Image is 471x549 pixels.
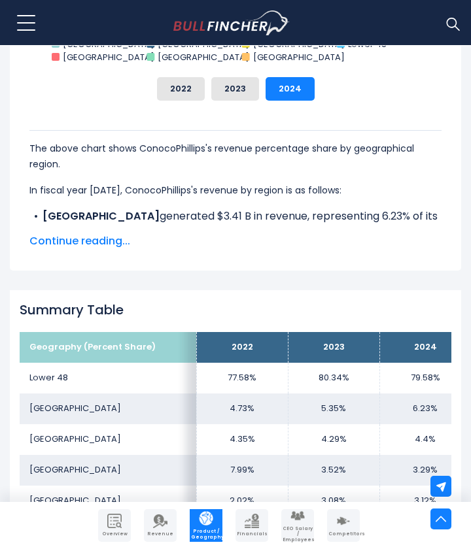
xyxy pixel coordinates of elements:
[379,424,471,455] td: 4.4%
[29,208,442,240] li: generated $3.41 B in revenue, representing 6.23% of its total revenue.
[253,51,345,63] text: [GEOGRAPHIC_DATA]
[98,509,131,542] a: Company Overview
[20,424,196,455] td: [GEOGRAPHIC_DATA]
[196,363,288,393] td: 77.58%
[190,509,222,542] a: Company Product/Geography
[235,509,268,542] a: Company Financials
[173,10,290,35] img: Bullfincher logo
[379,455,471,486] td: 3.29%
[379,486,471,516] td: 3.12%
[379,393,471,424] td: 6.23%
[191,529,221,540] span: Product / Geography
[63,51,154,63] text: [GEOGRAPHIC_DATA]
[158,51,249,63] text: [GEOGRAPHIC_DATA]
[211,77,259,101] button: 2023
[288,455,379,486] td: 3.52%
[196,332,288,363] th: 2022
[29,182,442,198] p: In fiscal year [DATE], ConocoPhillips's revenue by region is as follows:
[144,509,177,542] a: Company Revenue
[196,393,288,424] td: 4.73%
[266,77,315,101] button: 2024
[20,455,196,486] td: [GEOGRAPHIC_DATA]
[379,363,471,393] td: 79.58%
[20,363,196,393] td: Lower 48
[281,509,314,542] a: Company Employees
[327,509,360,542] a: Company Competitors
[20,302,451,318] h2: Summary Table
[20,486,196,516] td: [GEOGRAPHIC_DATA]
[173,10,314,35] a: Go to homepage
[20,393,196,424] td: [GEOGRAPHIC_DATA]
[20,332,196,363] th: Geography (Percent Share)
[288,424,379,455] td: 4.29%
[288,363,379,393] td: 80.34%
[43,208,160,224] b: [GEOGRAPHIC_DATA]
[145,531,175,537] span: Revenue
[288,393,379,424] td: 5.35%
[288,486,379,516] td: 3.08%
[237,531,267,537] span: Financials
[328,531,358,537] span: Competitors
[29,141,442,172] p: The above chart shows ConocoPhillips's revenue percentage share by geographical region.
[283,526,313,542] span: CEO Salary / Employees
[157,77,205,101] button: 2022
[99,531,130,537] span: Overview
[379,332,471,363] th: 2024
[288,332,379,363] th: 2023
[29,233,442,249] span: Continue reading...
[196,486,288,516] td: 2.02%
[196,455,288,486] td: 7.99%
[196,424,288,455] td: 4.35%
[29,130,442,507] div: The for ConocoPhillips is the Lower 48, which represents 79.58% of its total revenue. The for Con...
